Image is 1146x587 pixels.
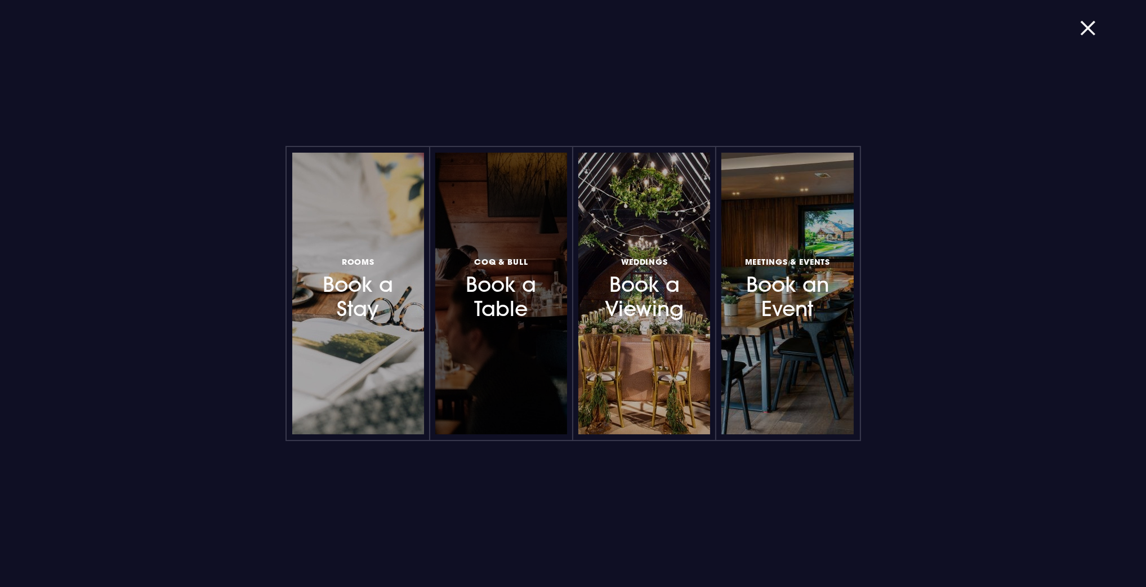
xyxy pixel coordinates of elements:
[721,153,853,434] a: Meetings & EventsBook an Event
[435,153,567,434] a: Coq & BullBook a Table
[578,153,710,434] a: WeddingsBook a Viewing
[621,256,668,267] span: Weddings
[745,256,830,267] span: Meetings & Events
[474,256,528,267] span: Coq & Bull
[595,254,693,321] h3: Book a Viewing
[342,256,374,267] span: Rooms
[309,254,407,321] h3: Book a Stay
[452,254,550,321] h3: Book a Table
[738,254,836,321] h3: Book an Event
[292,153,424,434] a: RoomsBook a Stay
